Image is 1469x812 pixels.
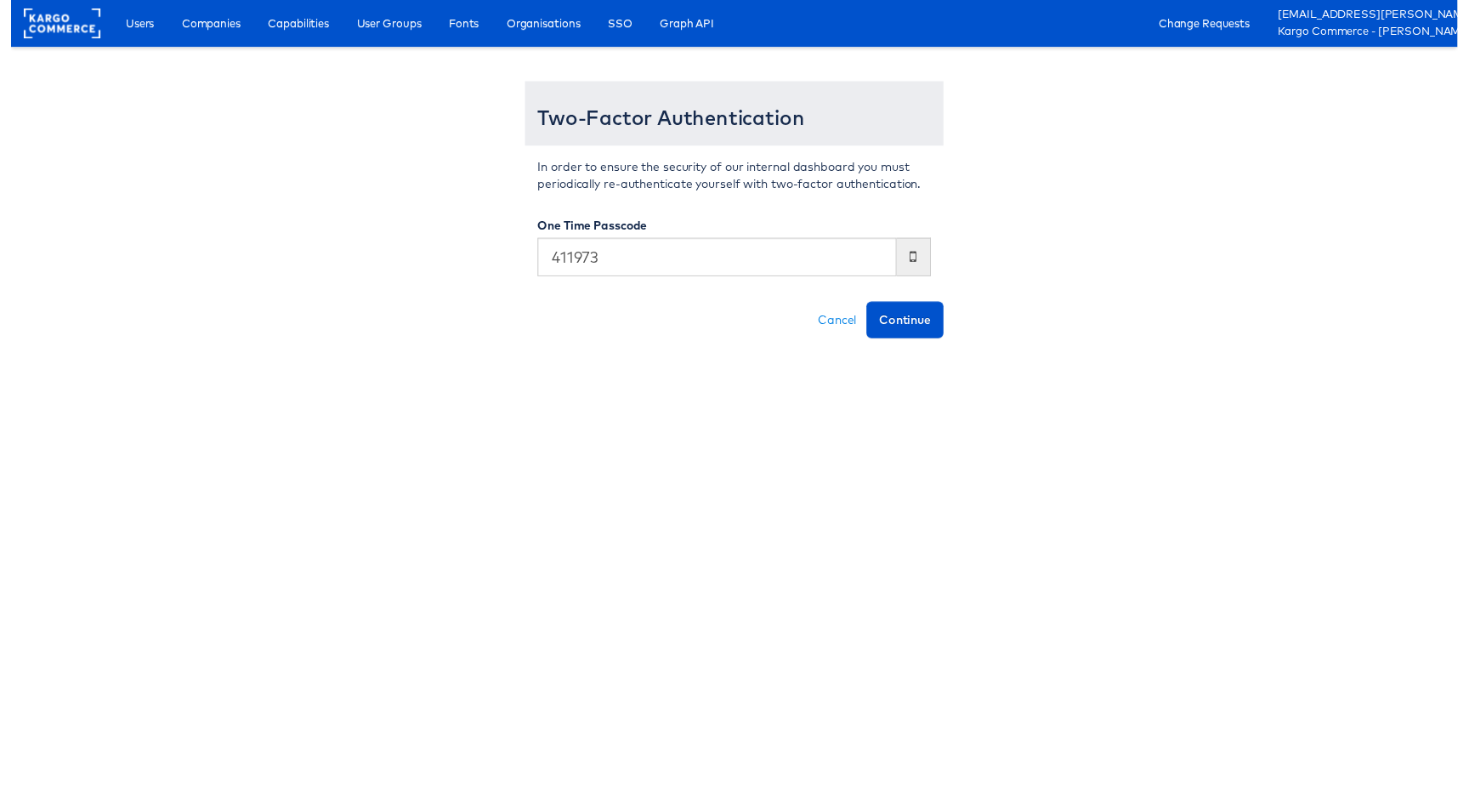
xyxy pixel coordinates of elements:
a: Change Requests [1153,9,1271,39]
a: SSO [593,9,644,39]
span: SSO [606,15,631,32]
a: Organisations [491,9,591,39]
h3: Two-Factor Authentication [535,108,934,130]
span: Companies [173,15,233,32]
span: Graph API [659,15,714,32]
a: Companies [161,9,246,39]
button: Continue [869,306,947,344]
a: Kargo Commerce - [PERSON_NAME] Del [PERSON_NAME] [1286,24,1456,42]
span: User Groups [351,15,417,32]
a: Fonts [432,9,488,39]
input: Enter the code [535,241,899,281]
a: Capabilities [248,9,336,39]
span: Capabilities [261,15,323,32]
a: Cancel [809,306,869,344]
label: One Time Passcode [535,220,646,237]
span: Organisations [503,15,578,32]
a: User Groups [338,9,429,39]
a: Users [104,9,158,39]
p: In order to ensure the security of our internal dashboard you must periodically re-authenticate y... [535,161,934,195]
a: Graph API [646,9,727,39]
a: [EMAIL_ADDRESS][PERSON_NAME][DOMAIN_NAME] [1286,6,1456,24]
span: Users [116,15,145,32]
span: Fonts [445,15,475,32]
